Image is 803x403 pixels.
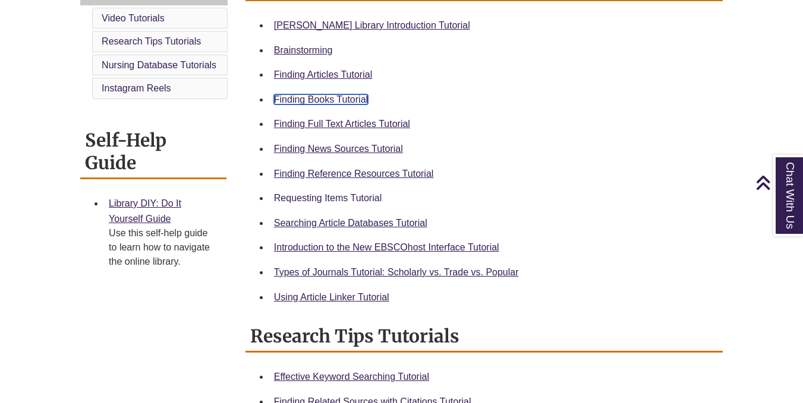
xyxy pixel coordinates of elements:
a: Using Article Linker Tutorial [274,292,389,302]
a: Finding News Sources Tutorial [274,144,403,154]
a: Research Tips Tutorials [102,36,201,46]
a: Requesting Items Tutorial [274,193,382,203]
a: Video Tutorials [102,13,165,23]
a: Back to Top [755,174,800,191]
a: [PERSON_NAME] Library Introduction Tutorial [274,20,470,30]
h2: Self-Help Guide [80,125,226,179]
a: Finding Books Tutorial [274,94,368,104]
a: Effective Keyword Searching Tutorial [274,372,429,382]
div: Use this self-help guide to learn how to navigate the online library. [109,226,217,269]
a: Finding Reference Resources Tutorial [274,169,434,179]
a: Nursing Database Tutorials [102,60,216,70]
h2: Research Tips Tutorials [245,321,723,353]
a: Finding Articles Tutorial [274,69,372,80]
a: Introduction to the New EBSCOhost Interface Tutorial [274,242,499,252]
a: Types of Journals Tutorial: Scholarly vs. Trade vs. Popular [274,267,519,277]
a: Searching Article Databases Tutorial [274,218,427,228]
a: Instagram Reels [102,83,171,93]
a: Brainstorming [274,45,333,55]
a: Library DIY: Do It Yourself Guide [109,198,181,224]
a: Finding Full Text Articles Tutorial [274,119,410,129]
